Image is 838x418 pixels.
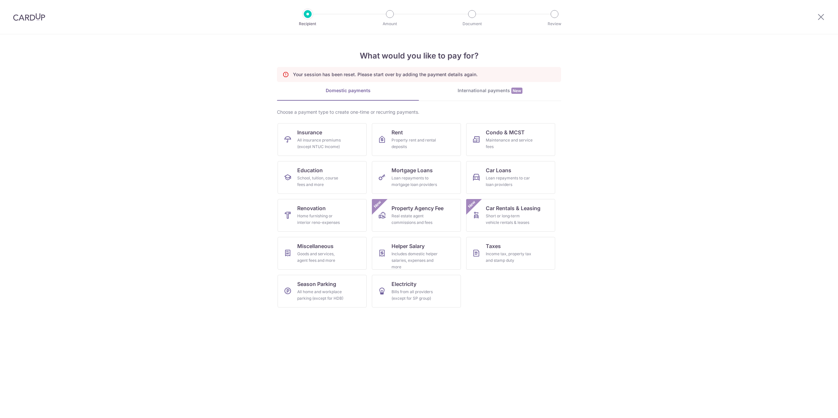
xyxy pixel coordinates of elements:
div: Choose a payment type to create one-time or recurring payments. [277,109,561,115]
span: Miscellaneous [297,242,334,250]
div: School, tuition, course fees and more [297,175,344,188]
span: Car Rentals & Leasing [486,204,540,212]
div: International payments [419,87,561,94]
a: Season ParkingAll home and workplace parking (except for HDB) [278,275,367,308]
div: Home furnishing or interior reno-expenses [297,213,344,226]
p: Amount [366,21,414,27]
p: Review [530,21,579,27]
div: Income tax, property tax and stamp duty [486,251,533,264]
span: Insurance [297,128,322,136]
a: Car Rentals & LeasingShort or long‑term vehicle rentals & leasesNew [466,199,555,232]
span: Property Agency Fee [392,204,444,212]
div: Loan repayments to mortgage loan providers [392,175,439,188]
div: Real estate agent commissions and fees [392,213,439,226]
span: Education [297,166,323,174]
iframe: Opens a widget where you can find more information [796,398,831,415]
span: Renovation [297,204,326,212]
a: Condo & MCSTMaintenance and service fees [466,123,555,156]
span: Taxes [486,242,501,250]
span: New [511,88,522,94]
span: New [466,199,477,210]
a: TaxesIncome tax, property tax and stamp duty [466,237,555,270]
a: Helper SalaryIncludes domestic helper salaries, expenses and more [372,237,461,270]
span: Season Parking [297,280,336,288]
span: Car Loans [486,166,511,174]
div: Domestic payments [277,87,419,94]
a: EducationSchool, tuition, course fees and more [278,161,367,194]
span: Electricity [392,280,416,288]
a: Car LoansLoan repayments to car loan providers [466,161,555,194]
div: Loan repayments to car loan providers [486,175,533,188]
a: ElectricityBills from all providers (except for SP group) [372,275,461,308]
img: CardUp [13,13,45,21]
a: Mortgage LoansLoan repayments to mortgage loan providers [372,161,461,194]
p: Recipient [283,21,332,27]
a: MiscellaneousGoods and services, agent fees and more [278,237,367,270]
p: Document [448,21,496,27]
div: All home and workplace parking (except for HDB) [297,289,344,302]
div: Includes domestic helper salaries, expenses and more [392,251,439,270]
a: InsuranceAll insurance premiums (except NTUC Income) [278,123,367,156]
h4: What would you like to pay for? [277,50,561,62]
div: Bills from all providers (except for SP group) [392,289,439,302]
span: Condo & MCST [486,128,525,136]
div: Goods and services, agent fees and more [297,251,344,264]
div: Short or long‑term vehicle rentals & leases [486,213,533,226]
span: Mortgage Loans [392,166,433,174]
span: New [372,199,383,210]
span: Rent [392,128,403,136]
div: Property rent and rental deposits [392,137,439,150]
a: Property Agency FeeReal estate agent commissions and feesNew [372,199,461,232]
a: RenovationHome furnishing or interior reno-expenses [278,199,367,232]
span: Helper Salary [392,242,425,250]
a: RentProperty rent and rental deposits [372,123,461,156]
div: All insurance premiums (except NTUC Income) [297,137,344,150]
p: Your session has been reset. Please start over by adding the payment details again. [293,71,478,78]
div: Maintenance and service fees [486,137,533,150]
